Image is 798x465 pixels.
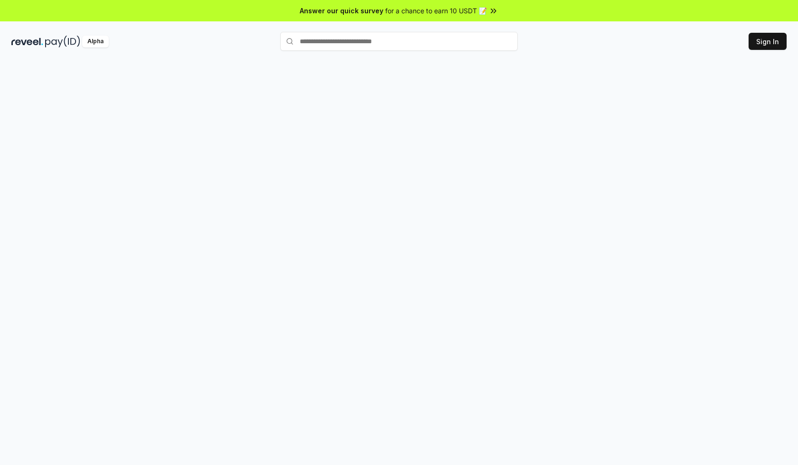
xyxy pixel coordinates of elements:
[45,36,80,47] img: pay_id
[82,36,109,47] div: Alpha
[385,6,487,16] span: for a chance to earn 10 USDT 📝
[11,36,43,47] img: reveel_dark
[749,33,787,50] button: Sign In
[300,6,383,16] span: Answer our quick survey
